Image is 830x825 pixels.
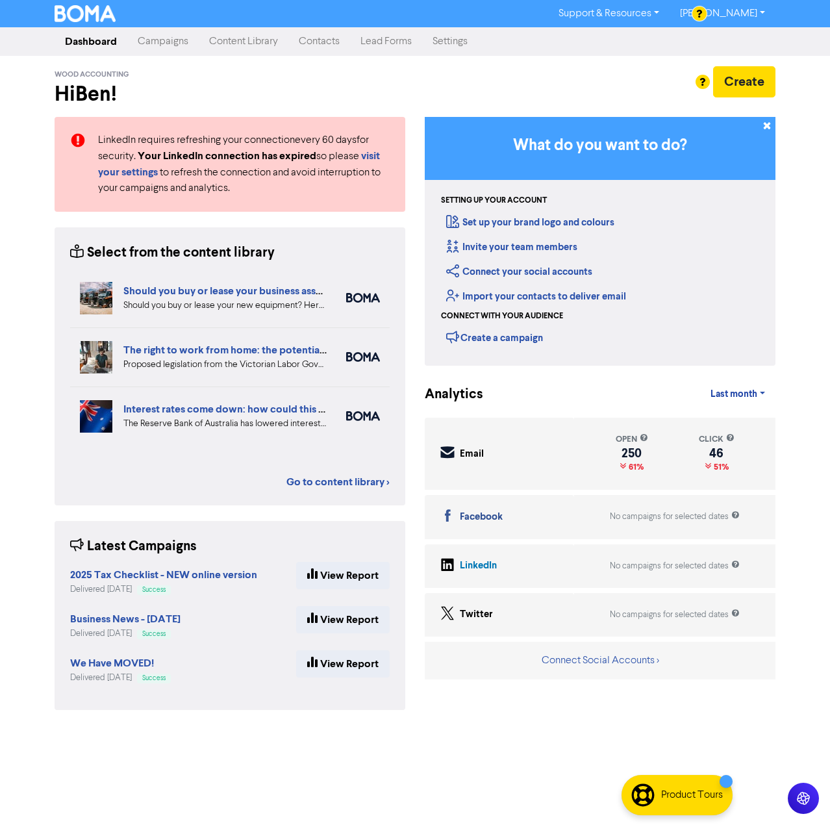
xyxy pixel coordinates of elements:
div: Should you buy or lease your new equipment? Here are some pros and cons of each. We also can revi... [123,299,327,312]
a: Import your contacts to deliver email [446,290,626,303]
a: The right to work from home: the potential impact for your employees and business [123,344,511,357]
div: Facebook [460,510,503,525]
span: Success [142,675,166,681]
h2: Hi Ben ! [55,82,405,107]
div: Delivered [DATE] [70,628,181,640]
a: View Report [296,650,390,678]
button: Connect Social Accounts > [541,652,660,669]
div: LinkedIn requires refreshing your connection every 60 days for security. so please to refresh the... [88,133,399,196]
a: Lead Forms [350,29,422,55]
img: BOMA Logo [55,5,116,22]
div: LinkedIn [460,559,497,574]
span: 61% [626,462,644,472]
span: Success [142,587,166,593]
a: Should you buy or lease your business assets? [123,285,334,298]
div: No campaigns for selected dates [610,511,740,523]
strong: 2025 Tax Checklist - NEW online version [70,568,257,581]
a: Campaigns [127,29,199,55]
div: No campaigns for selected dates [610,609,740,621]
a: visit your settings [98,151,380,178]
div: open [616,433,648,446]
span: Success [142,631,166,637]
a: Last month [700,381,775,407]
div: The Reserve Bank of Australia has lowered interest rates. What does a drop in interest rates mean... [123,417,327,431]
a: Dashboard [55,29,127,55]
button: Create [713,66,775,97]
span: Last month [711,388,757,400]
a: Interest rates come down: how could this affect your business finances? [123,403,459,416]
div: Delivered [DATE] [70,672,171,684]
a: Set up your brand logo and colours [446,216,614,229]
div: Delivered [DATE] [70,583,257,596]
div: Analytics [425,385,467,405]
div: Twitter [460,607,493,622]
div: 250 [616,448,648,459]
div: Create a campaign [446,327,543,347]
a: Contacts [288,29,350,55]
strong: Business News - [DATE] [70,613,181,626]
div: Email [460,447,484,462]
div: 46 [699,448,735,459]
div: Latest Campaigns [70,537,197,557]
a: 2025 Tax Checklist - NEW online version [70,570,257,581]
img: boma_accounting [346,293,380,303]
strong: Your LinkedIn connection has expired [138,149,316,162]
a: Connect your social accounts [446,266,592,278]
a: Support & Resources [548,3,670,24]
a: View Report [296,606,390,633]
span: 51% [711,462,729,472]
h3: What do you want to do? [444,136,756,155]
div: Connect with your audience [441,311,563,322]
div: Setting up your account [441,195,547,207]
div: Getting Started in BOMA [425,117,775,366]
strong: We Have MOVED! [70,657,154,670]
a: [PERSON_NAME] [670,3,775,24]
a: Go to content library > [286,474,390,490]
div: No campaigns for selected dates [610,560,740,572]
div: Select from the content library [70,243,275,263]
a: Content Library [199,29,288,55]
a: Business News - [DATE] [70,615,181,625]
a: Invite your team members [446,241,577,253]
div: Proposed legislation from the Victorian Labor Government could offer your employees the right to ... [123,358,327,372]
a: We Have MOVED! [70,659,154,669]
a: View Report [296,562,390,589]
div: click [699,433,735,446]
iframe: Chat Widget [765,763,830,825]
span: Wood Accounting [55,70,129,79]
img: boma [346,352,380,362]
img: boma [346,411,380,421]
a: Settings [422,29,478,55]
